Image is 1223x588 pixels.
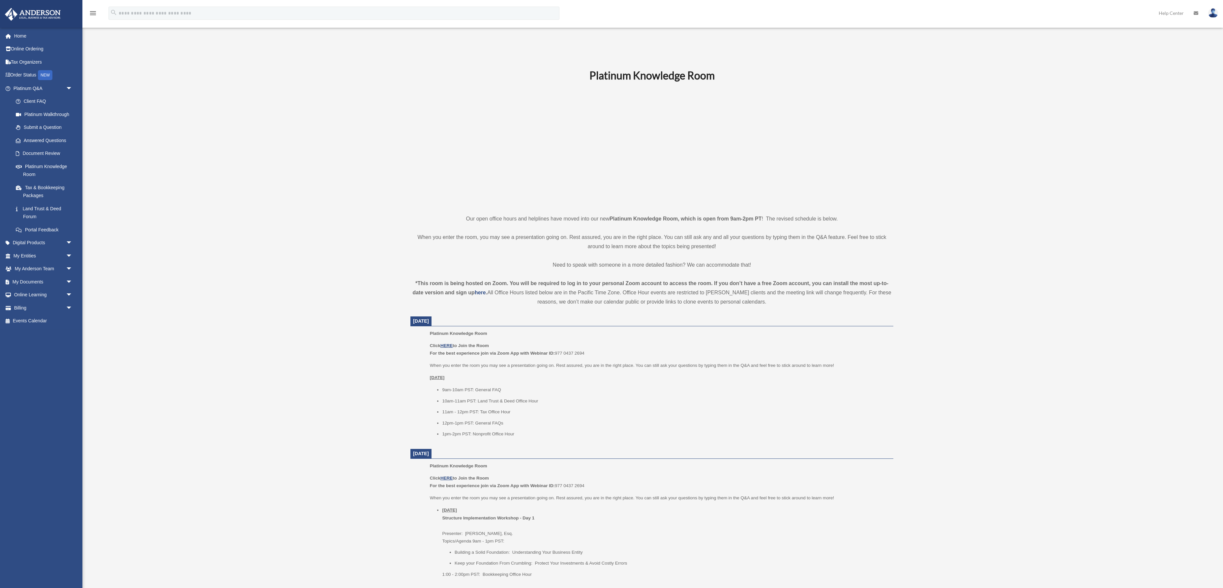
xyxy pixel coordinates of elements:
li: 1pm-2pm PST: Nonprofit Office Hour [442,430,889,438]
li: 12pm-1pm PST: General FAQs [442,419,889,427]
a: Portal Feedback [9,223,82,236]
span: Platinum Knowledge Room [430,463,487,468]
i: search [110,9,117,16]
p: When you enter the room you may see a presentation going on. Rest assured, you are in the right p... [430,362,889,369]
div: NEW [38,70,52,80]
a: Home [5,29,82,43]
b: For the best experience join via Zoom App with Webinar ID: [430,351,555,356]
b: Structure Implementation Workshop - Day 1 [442,515,534,520]
a: My Entitiesarrow_drop_down [5,249,82,262]
a: here [475,290,486,295]
b: For the best experience join via Zoom App with Webinar ID: [430,483,555,488]
strong: Platinum Knowledge Room, which is open from 9am-2pm PT [610,216,761,221]
p: Our open office hours and helplines have moved into our new ! The revised schedule is below. [410,214,893,223]
span: arrow_drop_down [66,275,79,289]
div: All Office Hours listed below are in the Pacific Time Zone. Office Hour events are restricted to ... [410,279,893,307]
span: arrow_drop_down [66,288,79,302]
a: Document Review [9,147,82,160]
a: Online Learningarrow_drop_down [5,288,82,302]
a: Digital Productsarrow_drop_down [5,236,82,250]
b: Click to Join the Room [430,343,489,348]
p: When you enter the room you may see a presentation going on. Rest assured, you are in the right p... [430,494,889,502]
p: 977 0437 2694 [430,474,889,490]
u: [DATE] [430,375,445,380]
a: Platinum Walkthrough [9,108,82,121]
a: menu [89,12,97,17]
a: Submit a Question [9,121,82,134]
li: 10am-11am PST: Land Trust & Deed Office Hour [442,397,889,405]
p: 977 0437 2694 [430,342,889,357]
strong: *This room is being hosted on Zoom. You will be required to log in to your personal Zoom account ... [412,280,888,295]
span: arrow_drop_down [66,82,79,95]
p: 1:00 - 2:00pm PST: Bookkeeping Office Hour [442,571,889,578]
li: Keep your Foundation From Crumbling: Protect Your Investments & Avoid Costly Errors [455,559,889,567]
span: arrow_drop_down [66,249,79,263]
span: arrow_drop_down [66,262,79,276]
a: Tax & Bookkeeping Packages [9,181,82,202]
iframe: 231110_Toby_KnowledgeRoom [553,91,751,202]
a: Events Calendar [5,314,82,328]
a: Online Ordering [5,43,82,56]
a: Land Trust & Deed Forum [9,202,82,223]
img: User Pic [1208,8,1218,18]
a: Billingarrow_drop_down [5,301,82,314]
a: Platinum Q&Aarrow_drop_down [5,82,82,95]
a: My Documentsarrow_drop_down [5,275,82,288]
a: Client FAQ [9,95,82,108]
span: Platinum Knowledge Room [430,331,487,336]
span: [DATE] [413,318,429,324]
a: Tax Organizers [5,55,82,69]
b: Platinum Knowledge Room [589,69,715,82]
span: arrow_drop_down [66,301,79,315]
p: Need to speak with someone in a more detailed fashion? We can accommodate that! [410,260,893,270]
a: HERE [440,343,453,348]
span: [DATE] [413,451,429,456]
li: Building a Solid Foundation: Understanding Your Business Entity [455,548,889,556]
li: 11am - 12pm PST: Tax Office Hour [442,408,889,416]
li: Presenter: [PERSON_NAME], Esq. Topics/Agenda 9am - 1pm PST: [442,506,889,578]
a: HERE [440,476,453,481]
a: Order StatusNEW [5,69,82,82]
i: menu [89,9,97,17]
b: Click to Join the Room [430,476,489,481]
p: When you enter the room, you may see a presentation going on. Rest assured, you are in the right ... [410,233,893,251]
li: 9am-10am PST: General FAQ [442,386,889,394]
u: [DATE] [442,508,457,513]
strong: . [486,290,487,295]
img: Anderson Advisors Platinum Portal [3,8,63,21]
span: arrow_drop_down [66,236,79,250]
a: Platinum Knowledge Room [9,160,79,181]
a: Answered Questions [9,134,82,147]
a: My Anderson Teamarrow_drop_down [5,262,82,276]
